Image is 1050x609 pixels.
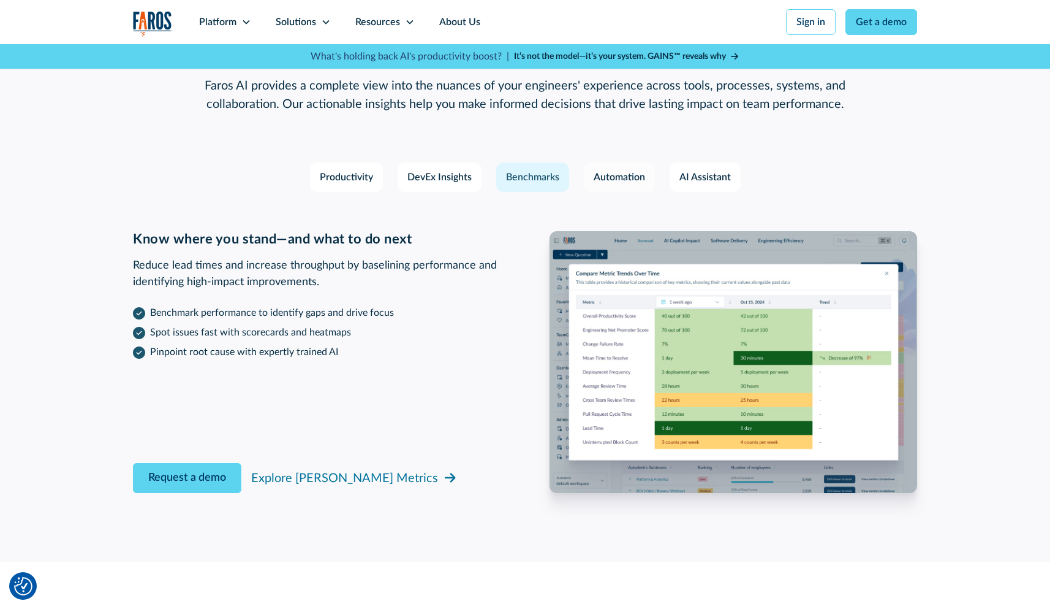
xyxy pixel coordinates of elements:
div: DevEx Insights [407,170,472,185]
div: Solutions [276,15,316,29]
p: What's holding back AI's productivity boost? | [311,49,509,64]
li: Spot issues fast with scorecards and heatmaps [133,325,500,340]
a: Request a demo [133,463,241,493]
li: Pinpoint root cause with expertly trained AI [133,345,500,359]
div: Platform [199,15,236,29]
p: Reduce lead times and increase throughput by baselining performance and identifying high-impact i... [133,258,500,291]
div: Productivity [320,170,373,185]
a: Get a demo [845,9,917,35]
p: Faros AI provides a complete view into the nuances of your engineers' experience across tools, pr... [192,77,858,113]
a: home [133,11,172,36]
div: Explore [PERSON_NAME] Metrics [251,469,438,488]
button: Cookie Settings [14,577,32,596]
div: Automation [594,170,645,185]
img: Logo of the analytics and reporting company Faros. [133,11,172,36]
div: AI Assistant [679,170,731,185]
img: Revisit consent button [14,577,32,596]
a: It’s not the model—it’s your system. GAINS™ reveals why [514,50,739,63]
strong: It’s not the model—it’s your system. GAINS™ reveals why [514,52,726,61]
div: Benchmarks [506,170,559,185]
div: Resources [355,15,400,29]
h3: Know where you stand—and what to do next [133,231,500,247]
a: Explore [PERSON_NAME] Metrics [251,467,458,490]
li: Benchmark performance to identify gaps and drive focus [133,305,500,320]
a: Sign in [786,9,836,35]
